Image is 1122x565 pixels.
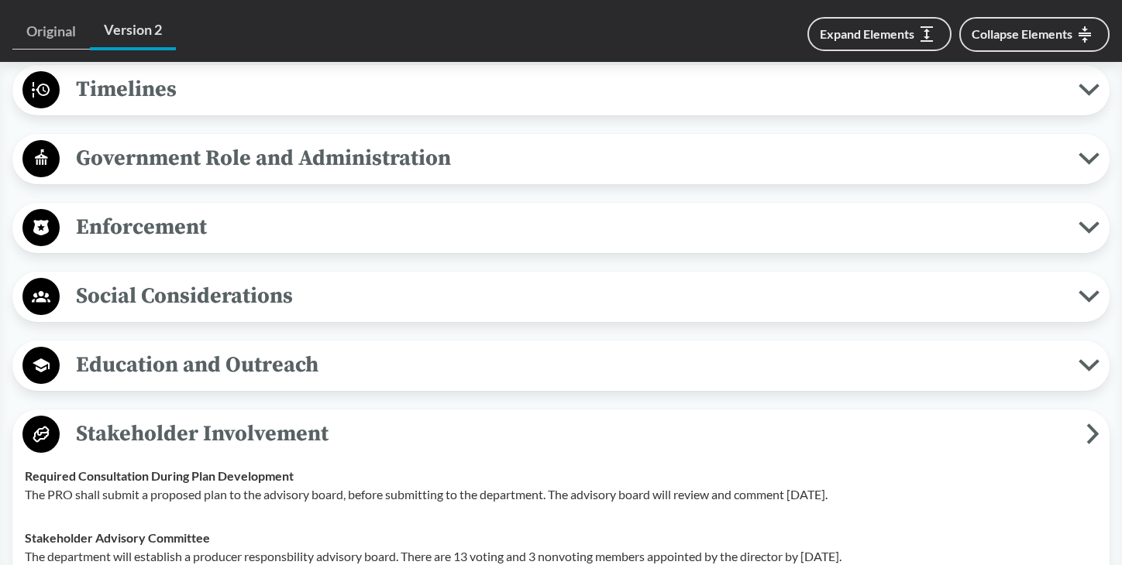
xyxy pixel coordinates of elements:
span: Education and Outreach [60,348,1079,382]
strong: Stakeholder Advisory Committee [25,530,210,545]
a: Original [12,14,90,50]
button: Government Role and Administration [18,139,1104,179]
span: Timelines [60,72,1079,107]
button: Timelines [18,70,1104,110]
span: Social Considerations [60,279,1079,313]
button: Stakeholder Involvement [18,415,1104,454]
button: Social Considerations [18,277,1104,317]
a: Version 2 [90,12,176,50]
strong: Required Consultation During Plan Development [25,468,294,483]
button: Collapse Elements [959,17,1110,52]
button: Enforcement [18,208,1104,248]
p: The PRO shall submit a proposed plan to the advisory board, before submitting to the department. ... [25,485,1097,504]
span: Stakeholder Involvement [60,416,1086,451]
span: Enforcement [60,210,1079,245]
button: Expand Elements [807,17,952,51]
span: Government Role and Administration [60,141,1079,176]
button: Education and Outreach [18,346,1104,385]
